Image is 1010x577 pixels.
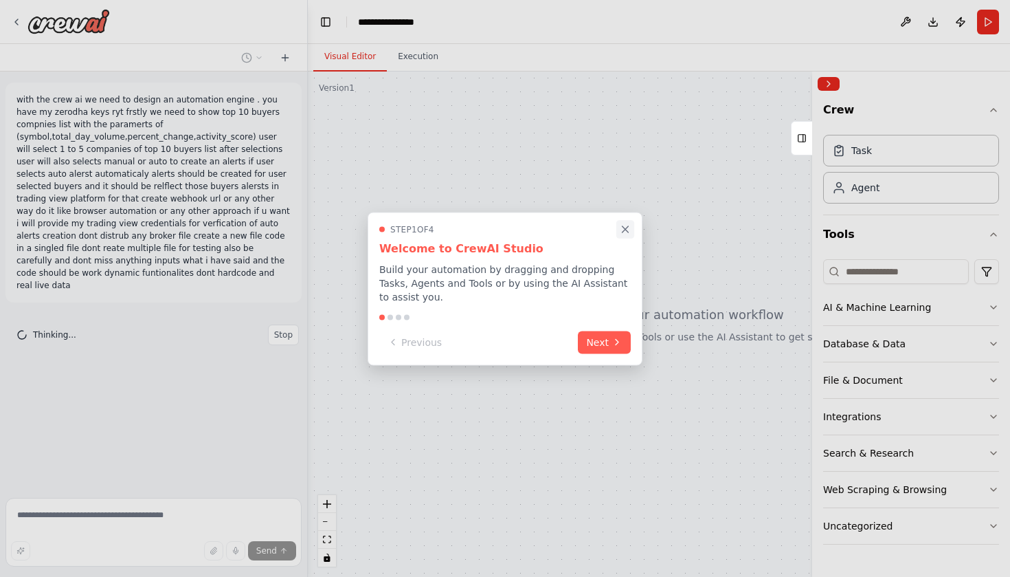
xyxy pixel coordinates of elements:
p: Build your automation by dragging and dropping Tasks, Agents and Tools or by using the AI Assista... [379,262,631,303]
h3: Welcome to CrewAI Studio [379,240,631,257]
button: Previous [379,331,450,353]
button: Next [578,331,631,353]
button: Hide left sidebar [316,12,335,32]
span: Step 1 of 4 [390,224,434,235]
button: Close walkthrough [616,220,634,238]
